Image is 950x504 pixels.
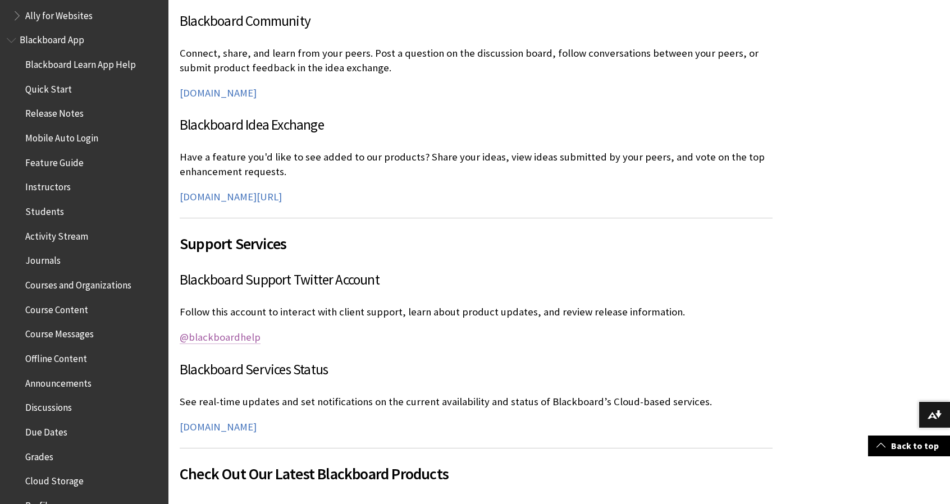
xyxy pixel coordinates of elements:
[180,150,773,179] p: Have a feature you'd like to see added to our products? Share your ideas, view ideas submitted by...
[25,153,84,168] span: Feature Guide
[25,80,72,95] span: Quick Start
[180,420,257,434] a: [DOMAIN_NAME]
[25,325,94,340] span: Course Messages
[180,114,773,136] h3: Blackboard Idea Exchange
[25,6,93,21] span: Ally for Websites
[180,86,257,100] a: [DOMAIN_NAME]
[25,129,98,144] span: Mobile Auto Login
[180,11,773,32] h3: Blackboard Community
[25,276,131,291] span: Courses and Organizations
[25,178,71,193] span: Instructors
[25,423,67,438] span: Due Dates
[180,395,773,409] p: See real-time updates and set notifications on the current availability and status of Blackboard’...
[180,46,773,75] p: Connect, share, and learn from your peers. Post a question on the discussion board, follow conver...
[180,462,773,485] span: Check Out Our Latest Blackboard Products
[25,104,84,120] span: Release Notes
[20,31,84,46] span: Blackboard App
[180,331,261,344] a: @blackboardhelp
[180,190,282,204] a: [DOMAIN_NAME][URL]
[25,471,84,487] span: Cloud Storage
[25,202,64,217] span: Students
[180,232,773,255] span: Support Services
[25,251,61,267] span: Journals
[868,436,950,456] a: Back to top
[180,359,773,381] h3: Blackboard Services Status
[25,447,53,462] span: Grades
[25,374,92,389] span: Announcements
[180,305,773,319] p: Follow this account to interact with client support, learn about product updates, and review rele...
[180,269,773,291] h3: Blackboard Support Twitter Account
[25,300,88,315] span: Course Content
[25,227,88,242] span: Activity Stream
[25,349,87,364] span: Offline Content
[25,398,72,413] span: Discussions
[25,55,136,70] span: Blackboard Learn App Help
